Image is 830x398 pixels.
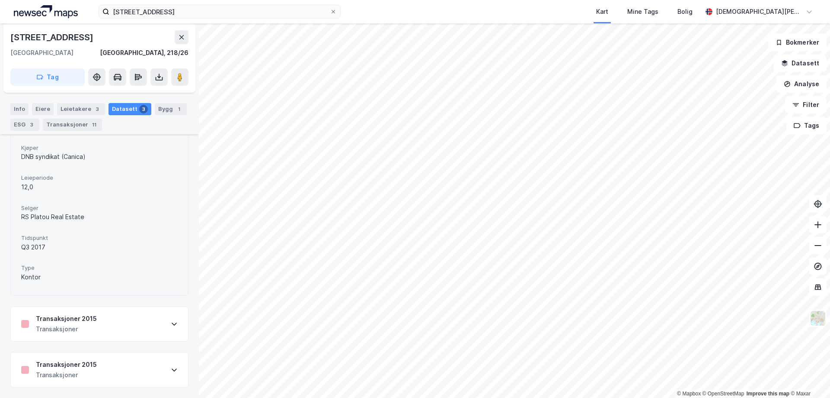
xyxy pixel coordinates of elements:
div: 3 [93,105,102,113]
img: logo.a4113a55bc3d86da70a041830d287a7e.svg [14,5,78,18]
span: Tidspunkt [21,234,178,242]
div: ESG [10,119,39,131]
div: 12,0 [21,182,178,192]
div: 11 [90,120,99,129]
iframe: Chat Widget [787,356,830,398]
a: Mapbox [677,391,701,397]
div: Leietakere [57,103,105,115]
div: Transaksjoner 2015 [36,314,97,324]
div: Transaksjoner 2015 [36,359,97,370]
span: Selger [21,204,178,212]
div: [DEMOGRAPHIC_DATA][PERSON_NAME] [716,6,802,17]
div: Transaksjoner [36,324,97,334]
div: Bolig [677,6,693,17]
button: Tags [786,117,827,134]
div: 3 [27,120,36,129]
span: Leieperiode [21,174,178,181]
div: [GEOGRAPHIC_DATA] [10,48,73,58]
div: Transaksjoner [43,119,102,131]
div: DNB syndikat (Canica) [21,152,178,162]
button: Bokmerker [768,34,827,51]
a: Improve this map [747,391,789,397]
div: RS Platou Real Estate [21,212,178,222]
input: Søk på adresse, matrikkel, gårdeiere, leietakere eller personer [109,5,330,18]
div: [STREET_ADDRESS] [10,30,95,44]
button: Filter [785,96,827,113]
div: Mine Tags [627,6,658,17]
img: Z [810,310,826,327]
div: Datasett [109,103,151,115]
div: 1 [175,105,183,113]
div: Bygg [155,103,187,115]
div: Info [10,103,29,115]
div: Q3 2017 [21,242,178,252]
div: [GEOGRAPHIC_DATA], 218/26 [100,48,188,58]
span: Type [21,264,178,272]
a: OpenStreetMap [702,391,744,397]
button: Datasett [774,55,827,72]
button: Tag [10,68,85,86]
div: 3 [139,105,148,113]
button: Analyse [776,75,827,93]
div: Kontor [21,272,178,282]
div: Transaksjoner [36,370,97,380]
div: Kart [596,6,608,17]
div: Eiere [32,103,54,115]
span: Kjøper [21,144,178,152]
